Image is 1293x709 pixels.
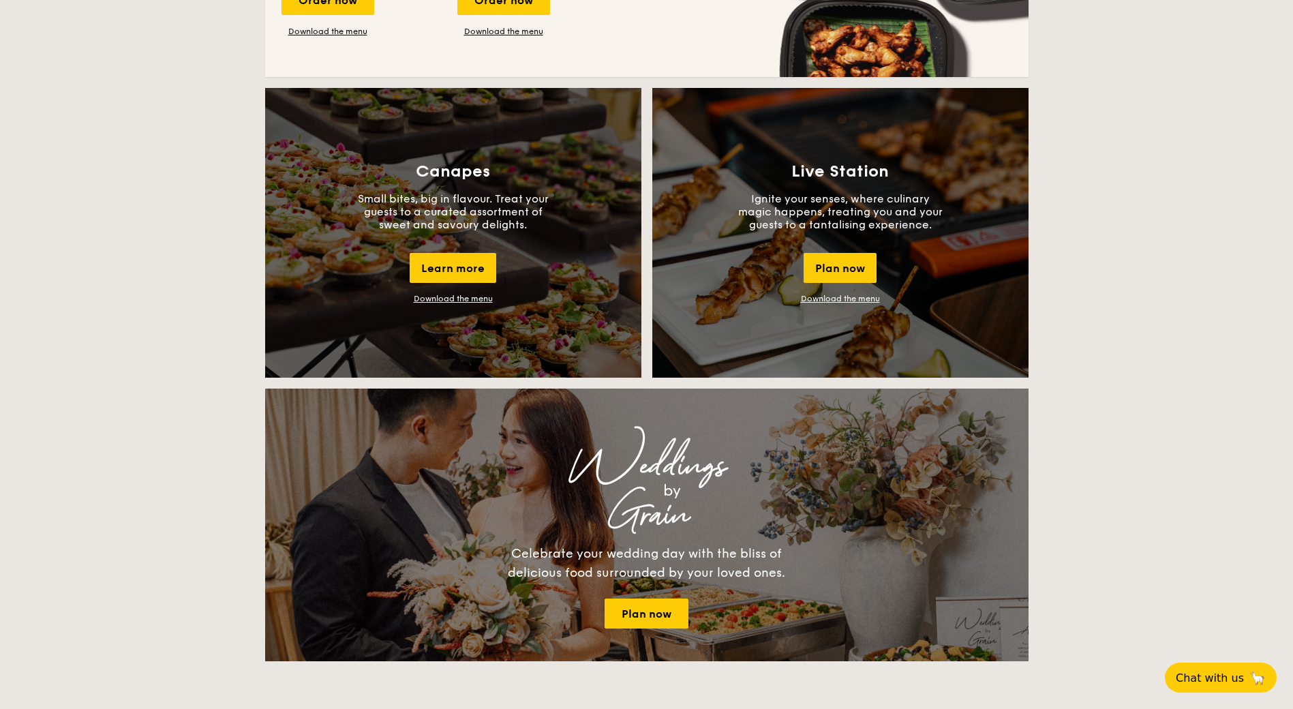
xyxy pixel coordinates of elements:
div: Celebrate your wedding day with the bliss of delicious food surrounded by your loved ones. [493,544,800,582]
span: Chat with us [1176,672,1244,684]
a: Download the menu [282,26,374,37]
p: Ignite your senses, where culinary magic happens, treating you and your guests to a tantalising e... [738,192,943,231]
h3: Live Station [791,162,889,181]
a: Download the menu [457,26,550,37]
a: Download the menu [414,294,493,303]
div: by [436,479,909,503]
a: Download the menu [801,294,880,303]
div: Plan now [804,253,877,283]
h3: Canapes [416,162,490,181]
span: 🦙 [1249,670,1266,686]
a: Plan now [605,599,688,629]
button: Chat with us🦙 [1165,663,1277,693]
div: Weddings [385,454,909,479]
div: Learn more [410,253,496,283]
div: Grain [385,503,909,528]
p: Small bites, big in flavour. Treat your guests to a curated assortment of sweet and savoury delig... [351,192,556,231]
